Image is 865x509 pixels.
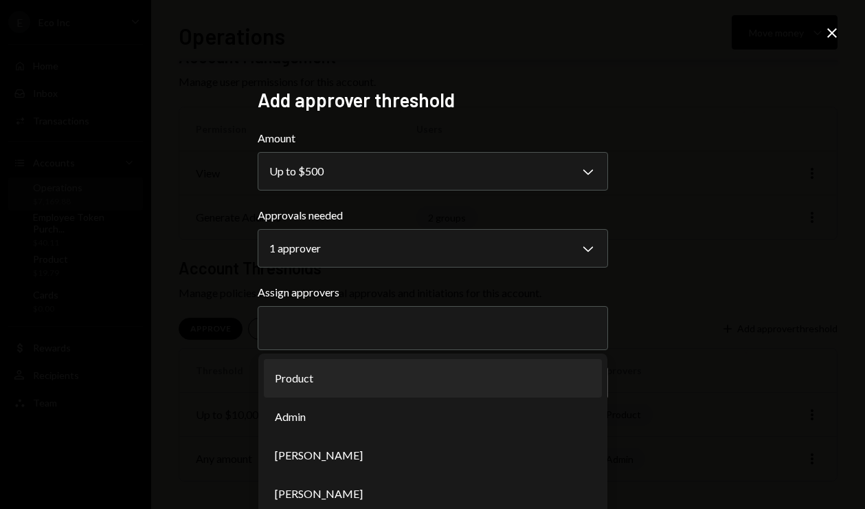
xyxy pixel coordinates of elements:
label: Approvals needed [258,207,608,224]
button: Approvals needed [258,229,608,268]
li: [PERSON_NAME] [264,436,602,475]
li: Admin [264,398,602,436]
h2: Add approver threshold [258,87,608,113]
li: Product [264,359,602,398]
label: Amount [258,130,608,147]
button: Amount [258,152,608,191]
label: Assign approvers [258,284,608,301]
